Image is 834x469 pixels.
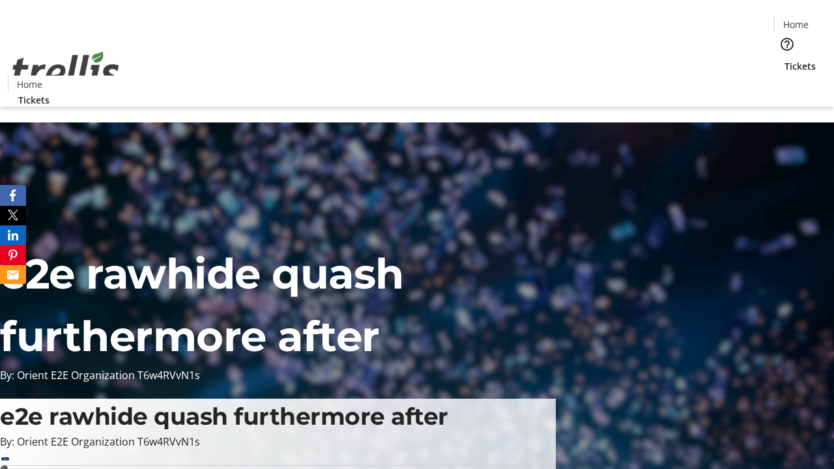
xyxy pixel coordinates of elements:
a: Home [775,18,816,31]
a: Tickets [8,93,60,107]
span: Tickets [784,59,816,73]
button: Cart [774,73,800,99]
span: Home [17,78,42,91]
a: Home [8,78,50,91]
span: Tickets [18,93,50,107]
button: Help [774,31,800,57]
img: Orient E2E Organization T6w4RVvN1s's Logo [8,37,124,102]
span: Home [783,18,809,31]
a: Tickets [774,59,826,73]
